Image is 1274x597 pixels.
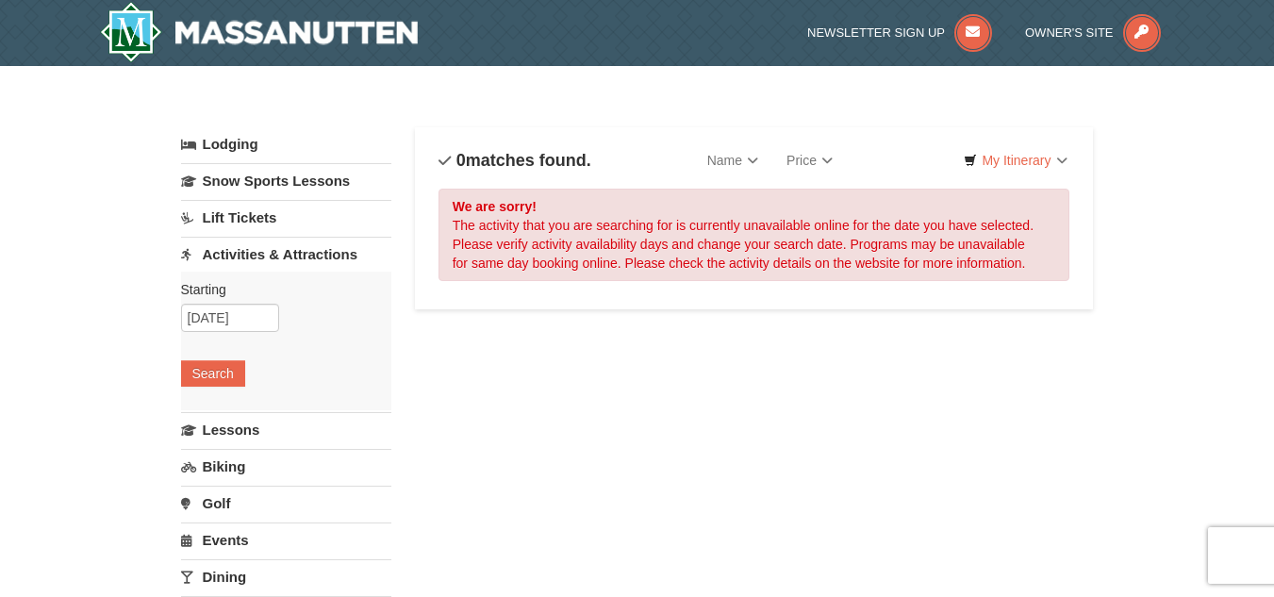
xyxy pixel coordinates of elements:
[772,141,847,179] a: Price
[181,280,377,299] label: Starting
[438,189,1070,281] div: The activity that you are searching for is currently unavailable online for the date you have sel...
[1025,25,1161,40] a: Owner's Site
[807,25,992,40] a: Newsletter Sign Up
[181,127,391,161] a: Lodging
[181,449,391,484] a: Biking
[951,146,1079,174] a: My Itinerary
[453,199,537,214] strong: We are sorry!
[807,25,945,40] span: Newsletter Sign Up
[181,559,391,594] a: Dining
[181,360,245,387] button: Search
[181,200,391,235] a: Lift Tickets
[693,141,772,179] a: Name
[181,237,391,272] a: Activities & Attractions
[181,486,391,521] a: Golf
[181,163,391,198] a: Snow Sports Lessons
[181,522,391,557] a: Events
[100,2,419,62] a: Massanutten Resort
[100,2,419,62] img: Massanutten Resort Logo
[438,151,591,170] h4: matches found.
[181,412,391,447] a: Lessons
[456,151,466,170] span: 0
[1025,25,1114,40] span: Owner's Site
